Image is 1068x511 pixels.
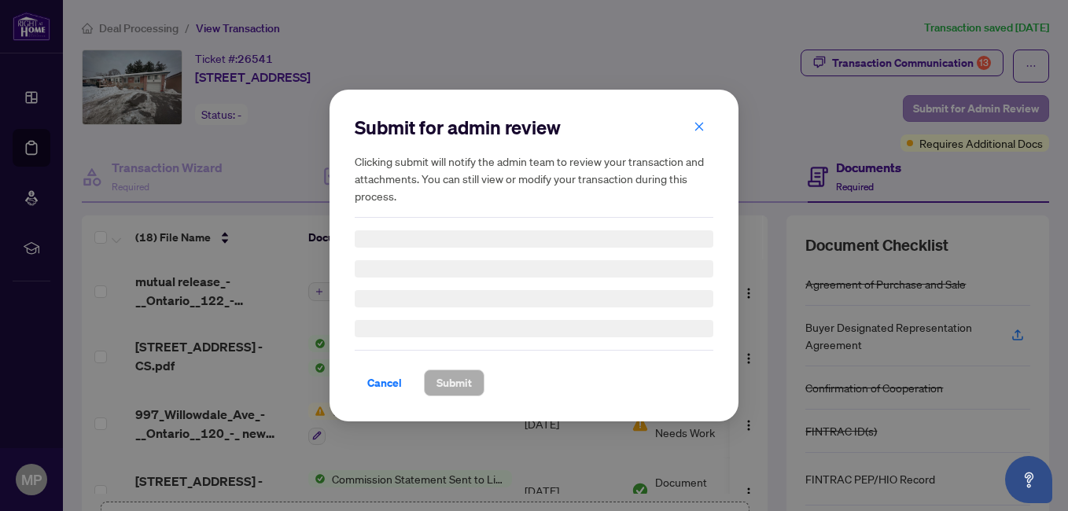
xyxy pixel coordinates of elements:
button: Open asap [1005,456,1052,503]
button: Submit [424,369,484,396]
span: Cancel [367,370,402,395]
h2: Submit for admin review [355,115,713,140]
span: close [694,121,705,132]
h5: Clicking submit will notify the admin team to review your transaction and attachments. You can st... [355,153,713,204]
button: Cancel [355,369,414,396]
